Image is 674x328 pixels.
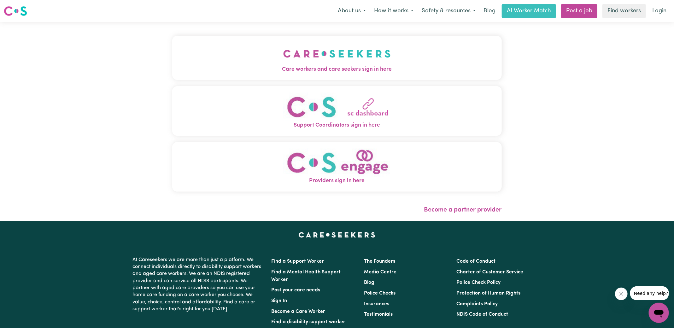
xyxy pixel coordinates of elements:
img: Careseekers logo [4,5,27,17]
iframe: Message from company [630,286,669,300]
a: Find workers [602,4,646,18]
a: Blog [364,280,374,285]
a: NDIS Code of Conduct [456,312,508,317]
a: Complaints Policy [456,301,498,307]
a: Post a job [561,4,597,18]
a: Sign In [272,298,287,303]
button: How it works [370,4,418,18]
span: Care workers and care seekers sign in here [172,65,502,74]
iframe: Close message [615,288,628,300]
a: Police Check Policy [456,280,501,285]
span: Providers sign in here [172,177,502,185]
a: Code of Conduct [456,259,495,264]
a: Careseekers logo [4,4,27,18]
span: Support Coordinators sign in here [172,121,502,129]
a: Find a Support Worker [272,259,324,264]
a: Find a disability support worker [272,319,346,325]
a: Become a Care Worker [272,309,325,314]
button: Support Coordinators sign in here [172,86,502,136]
a: Protection of Human Rights [456,291,520,296]
a: Find a Mental Health Support Worker [272,270,341,282]
a: Become a partner provider [424,207,502,213]
p: At Careseekers we are more than just a platform. We connect individuals directly to disability su... [133,254,264,315]
button: Safety & resources [418,4,480,18]
a: Blog [480,4,499,18]
a: Careseekers home page [299,232,375,237]
a: The Founders [364,259,395,264]
button: About us [334,4,370,18]
a: Login [648,4,670,18]
iframe: Button to launch messaging window [649,303,669,323]
button: Providers sign in here [172,142,502,192]
a: AI Worker Match [502,4,556,18]
a: Testimonials [364,312,393,317]
a: Insurances [364,301,389,307]
button: Care workers and care seekers sign in here [172,36,502,80]
a: Media Centre [364,270,396,275]
a: Post your care needs [272,288,320,293]
a: Police Checks [364,291,396,296]
a: Charter of Customer Service [456,270,523,275]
